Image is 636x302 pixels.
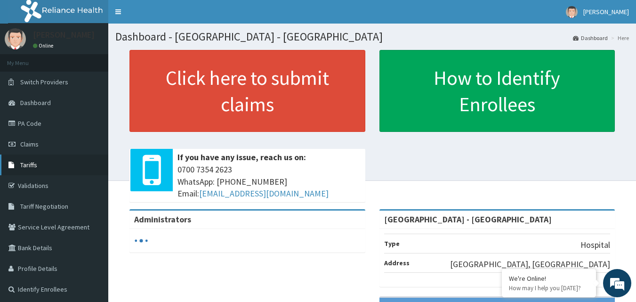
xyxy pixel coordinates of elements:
a: [EMAIL_ADDRESS][DOMAIN_NAME] [199,188,329,199]
p: [PERSON_NAME] [33,31,95,39]
strong: [GEOGRAPHIC_DATA] - [GEOGRAPHIC_DATA] [384,214,552,225]
span: 0700 7354 2623 WhatsApp: [PHONE_NUMBER] Email: [177,163,361,200]
b: If you have any issue, reach us on: [177,152,306,163]
li: Here [609,34,629,42]
span: Dashboard [20,98,51,107]
span: [PERSON_NAME] [583,8,629,16]
a: How to Identify Enrollees [379,50,615,132]
p: How may I help you today? [509,284,589,292]
b: Administrators [134,214,191,225]
p: [GEOGRAPHIC_DATA], [GEOGRAPHIC_DATA] [450,258,610,270]
span: Tariff Negotiation [20,202,68,211]
a: Online [33,42,56,49]
b: Type [384,239,400,248]
img: User Image [566,6,578,18]
p: Hospital [580,239,610,251]
img: User Image [5,28,26,49]
span: Claims [20,140,39,148]
svg: audio-loading [134,234,148,248]
h1: Dashboard - [GEOGRAPHIC_DATA] - [GEOGRAPHIC_DATA] [115,31,629,43]
b: Address [384,259,410,267]
div: We're Online! [509,274,589,283]
a: Dashboard [573,34,608,42]
a: Click here to submit claims [129,50,365,132]
span: Switch Providers [20,78,68,86]
span: Tariffs [20,161,37,169]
